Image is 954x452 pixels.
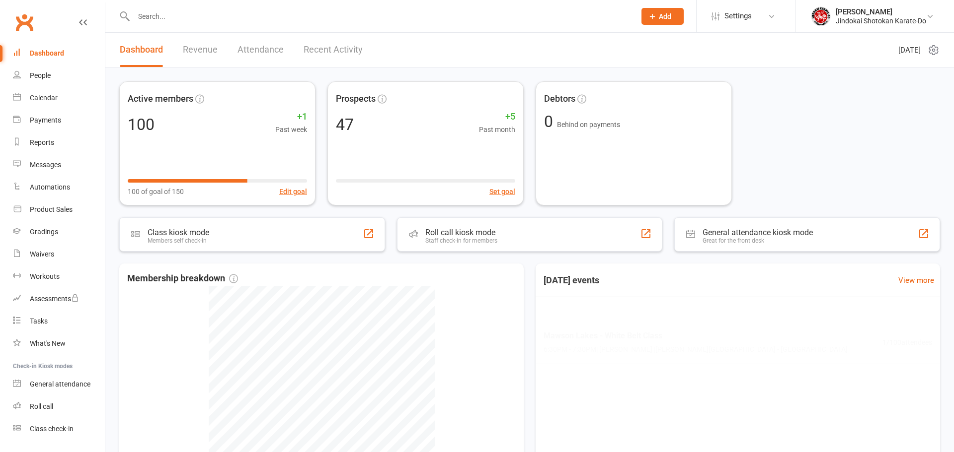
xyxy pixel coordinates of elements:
[183,33,218,67] a: Revenue
[275,110,307,124] span: +1
[30,205,73,213] div: Product Sales
[724,5,752,27] span: Settings
[120,33,163,67] a: Dashboard
[30,272,60,280] div: Workouts
[703,237,813,244] div: Great for the front desk
[557,121,620,129] span: Behind on payments
[425,237,497,244] div: Staff check-in for members
[703,228,813,237] div: General attendance kiosk mode
[811,6,831,26] img: thumb_image1661986740.png
[13,310,105,332] a: Tasks
[836,7,926,16] div: [PERSON_NAME]
[479,124,515,135] span: Past month
[13,42,105,65] a: Dashboard
[13,87,105,109] a: Calendar
[279,186,307,197] button: Edit goal
[30,295,79,303] div: Assessments
[238,33,284,67] a: Attendance
[898,44,921,56] span: [DATE]
[12,10,37,35] a: Clubworx
[127,271,238,286] span: Membership breakdown
[13,131,105,154] a: Reports
[30,71,51,79] div: People
[131,9,629,23] input: Search...
[13,373,105,395] a: General attendance kiosk mode
[13,109,105,131] a: Payments
[13,221,105,243] a: Gradings
[30,425,74,433] div: Class check-in
[336,92,376,106] span: Prospects
[275,124,307,135] span: Past week
[898,274,934,286] a: View more
[30,116,61,124] div: Payments
[425,228,497,237] div: Roll call kiosk mode
[13,288,105,310] a: Assessments
[30,49,64,57] div: Dashboard
[304,33,363,67] a: Recent Activity
[30,94,58,102] div: Calendar
[336,117,354,132] div: 47
[30,138,54,146] div: Reports
[544,112,557,131] span: 0
[128,92,193,106] span: Active members
[128,186,184,197] span: 100 of goal of 150
[148,237,209,244] div: Members self check-in
[30,380,90,388] div: General attendance
[13,65,105,87] a: People
[13,395,105,418] a: Roll call
[148,228,209,237] div: Class kiosk mode
[489,186,515,197] button: Set goal
[544,344,848,355] span: 6:30PM - 7:30PM | [PERSON_NAME] | [PERSON_NAME][GEOGRAPHIC_DATA] - [GEOGRAPHIC_DATA]
[544,92,575,106] span: Debtors
[13,198,105,221] a: Product Sales
[536,271,607,289] h3: [DATE] events
[641,8,684,25] button: Add
[30,250,54,258] div: Waivers
[30,228,58,236] div: Gradings
[30,339,66,347] div: What's New
[30,183,70,191] div: Automations
[30,161,61,169] div: Messages
[13,265,105,288] a: Workouts
[882,336,932,347] span: 1 / 100 attendees
[13,176,105,198] a: Automations
[30,317,48,325] div: Tasks
[128,117,155,132] div: 100
[544,329,848,342] span: Mawson Lakes - White Belt Class
[13,332,105,355] a: What's New
[13,418,105,440] a: Class kiosk mode
[13,243,105,265] a: Waivers
[30,402,53,410] div: Roll call
[13,154,105,176] a: Messages
[659,12,671,20] span: Add
[836,16,926,25] div: Jindokai Shotokan Karate-Do
[479,110,515,124] span: +5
